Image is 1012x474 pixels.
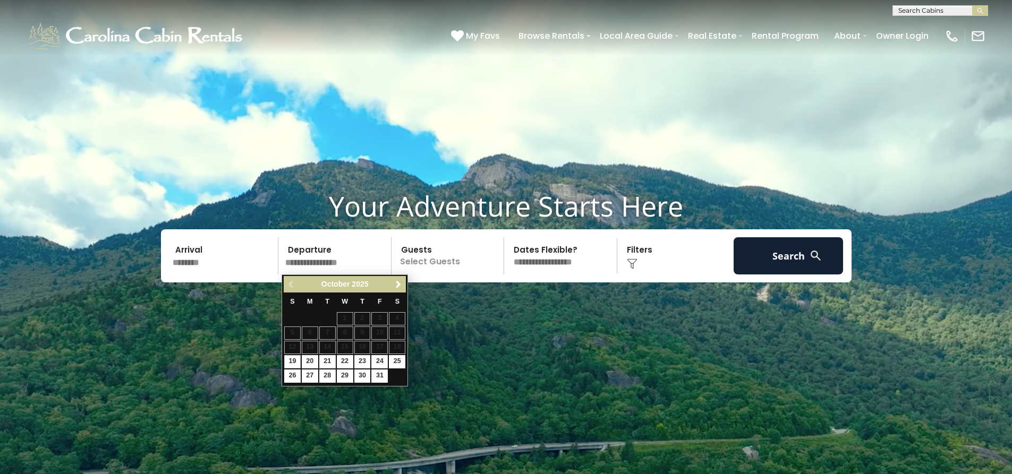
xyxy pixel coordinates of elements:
img: filter--v1.png [627,258,637,269]
a: 24 [371,355,388,368]
span: 2025 [352,280,368,288]
a: 29 [337,369,353,383]
span: October [321,280,350,288]
span: Monday [307,298,313,305]
span: Next [394,280,403,289]
p: Select Guests [395,237,504,274]
a: 21 [319,355,336,368]
a: 25 [389,355,405,368]
span: Thursday [360,298,364,305]
a: 19 [284,355,301,368]
img: search-regular-white.png [809,249,822,262]
span: My Favs [466,29,500,42]
a: Browse Rentals [513,27,590,45]
span: Friday [378,298,382,305]
img: phone-regular-white.png [945,29,959,44]
a: 22 [337,355,353,368]
a: Local Area Guide [594,27,678,45]
h1: Your Adventure Starts Here [8,189,1004,222]
span: Saturday [395,298,399,305]
button: Search [734,237,844,274]
img: mail-regular-white.png [971,29,985,44]
a: Rental Program [746,27,824,45]
a: 27 [302,369,318,383]
span: Wednesday [342,298,348,305]
a: 28 [319,369,336,383]
span: Sunday [290,298,294,305]
a: 23 [354,355,371,368]
a: Real Estate [683,27,742,45]
a: 26 [284,369,301,383]
a: Owner Login [871,27,934,45]
a: My Favs [451,29,503,43]
a: 20 [302,355,318,368]
img: White-1-1-2.png [27,20,247,52]
a: 30 [354,369,371,383]
a: 31 [371,369,388,383]
a: Next [392,278,405,291]
a: About [829,27,866,45]
span: Tuesday [325,298,329,305]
